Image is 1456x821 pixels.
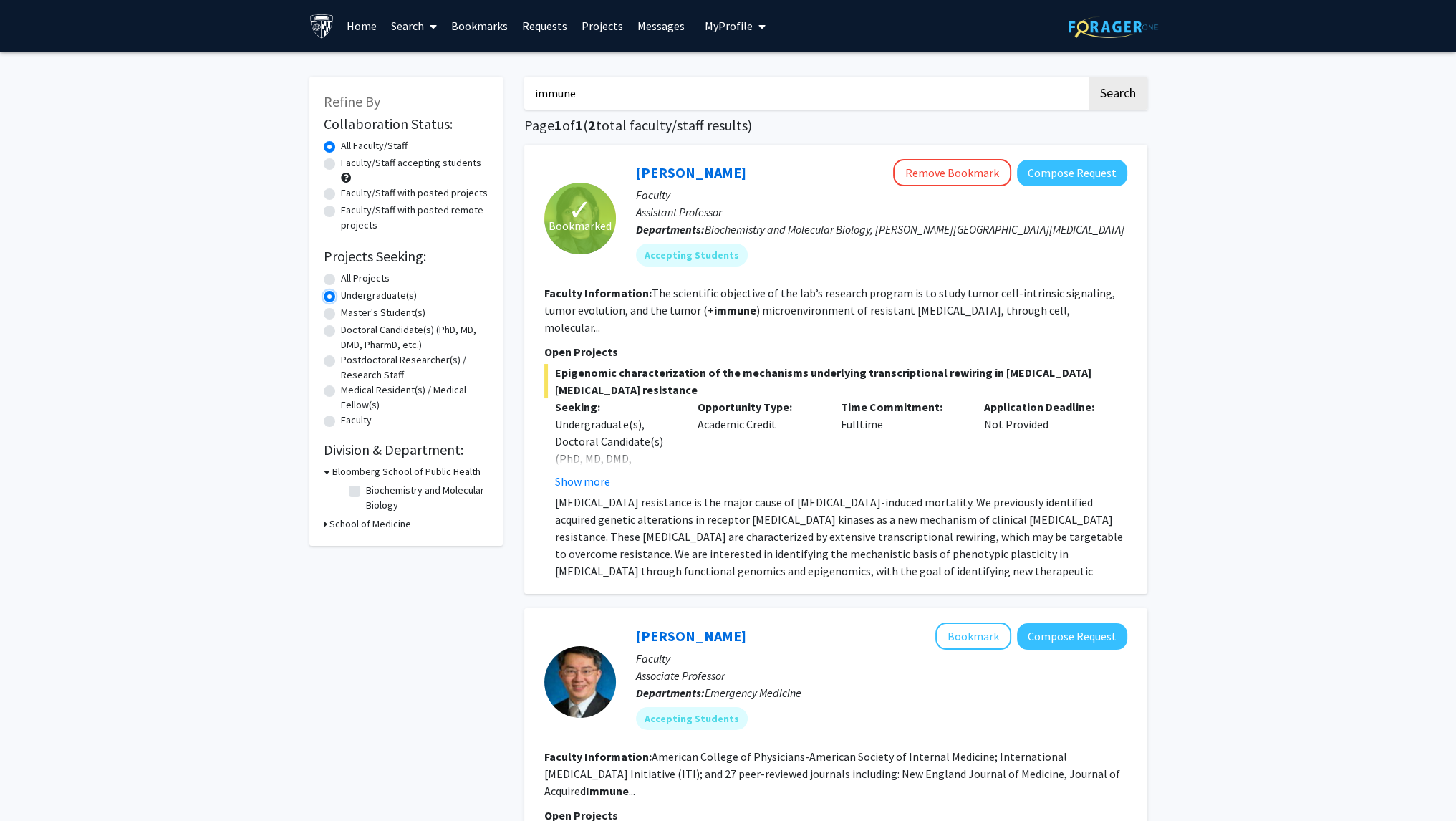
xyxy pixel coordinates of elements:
button: Compose Request to Yu-Hsiang Hsieh [1017,623,1127,650]
p: Application Deadline: [984,398,1106,416]
iframe: Chat [11,757,61,810]
a: Bookmarks [444,1,515,51]
mat-chip: Accepting Students [636,707,748,730]
a: [PERSON_NAME] [636,627,746,645]
button: Show more [555,473,610,490]
p: [MEDICAL_DATA] resistance is the major cause of [MEDICAL_DATA]-induced mortality. We previously i... [555,494,1127,597]
button: Add Yu-Hsiang Hsieh to Bookmarks [935,623,1011,650]
span: 1 [575,116,583,134]
h1: Page of ( total faculty/staff results) [524,117,1147,134]
h2: Collaboration Status: [324,115,488,133]
button: Remove Bookmark [893,159,1011,186]
p: Seeking: [555,398,677,416]
label: Master's Student(s) [341,305,425,320]
fg-read-more: American College of Physicians-American Society of Internal Medicine; International [MEDICAL_DATA... [544,749,1120,798]
label: Medical Resident(s) / Medical Fellow(s) [341,383,488,413]
span: Epigenomic characterization of the mechanisms underlying transcriptional rewiring in [MEDICAL_DAT... [544,364,1127,398]
label: Faculty/Staff with posted projects [341,186,488,201]
button: Compose Request to Utthara Nayar [1017,160,1127,186]
b: immune [714,303,756,317]
label: Faculty/Staff accepting students [341,155,481,171]
b: Departments: [636,222,705,236]
a: Projects [574,1,630,51]
a: Requests [515,1,574,51]
button: Search [1089,77,1147,110]
a: Search [384,1,444,51]
div: Not Provided [973,398,1117,490]
b: Departments: [636,686,705,700]
a: Messages [630,1,692,51]
label: All Projects [341,271,390,286]
label: Faculty/Staff with posted remote projects [341,203,488,233]
img: Johns Hopkins University Logo [309,14,334,39]
label: Undergraduate(s) [341,288,417,303]
h3: Bloomberg School of Public Health [332,464,481,479]
h3: School of Medicine [329,517,411,532]
label: Doctoral Candidate(s) (PhD, MD, DMD, PharmD, etc.) [341,322,488,352]
p: Time Commitment: [841,398,963,416]
img: ForagerOne Logo [1069,16,1158,38]
div: Undergraduate(s), Doctoral Candidate(s) (PhD, MD, DMD, PharmD, etc.), Postdoctoral Researcher(s) ... [555,416,677,570]
b: Immune [586,784,629,798]
p: Faculty [636,650,1127,667]
span: Emergency Medicine [705,686,801,700]
div: Fulltime [830,398,973,490]
label: Postdoctoral Researcher(s) / Research Staff [341,352,488,383]
a: [PERSON_NAME] [636,163,746,181]
span: Bookmarked [549,217,612,234]
label: All Faculty/Staff [341,138,408,153]
span: 2 [588,116,596,134]
div: Academic Credit [687,398,830,490]
a: Home [339,1,384,51]
span: Biochemistry and Molecular Biology, [PERSON_NAME][GEOGRAPHIC_DATA][MEDICAL_DATA] [705,222,1124,236]
input: Search Keywords [524,77,1086,110]
label: Biochemistry and Molecular Biology [366,483,485,513]
p: Faculty [636,186,1127,203]
b: Faculty Information: [544,286,652,300]
span: My Profile [705,19,753,33]
h2: Division & Department: [324,441,488,458]
span: Refine By [324,92,380,110]
p: Open Projects [544,343,1127,360]
p: Associate Professor [636,667,1127,684]
h2: Projects Seeking: [324,248,488,265]
mat-chip: Accepting Students [636,244,748,267]
span: ✓ [568,203,592,217]
p: Opportunity Type: [698,398,819,416]
b: Faculty Information: [544,749,652,764]
label: Faculty [341,413,372,428]
fg-read-more: The scientific objective of the lab’s research program is to study tumor cell-intrinsic signaling... [544,286,1115,335]
span: 1 [554,116,562,134]
p: Assistant Professor [636,203,1127,221]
